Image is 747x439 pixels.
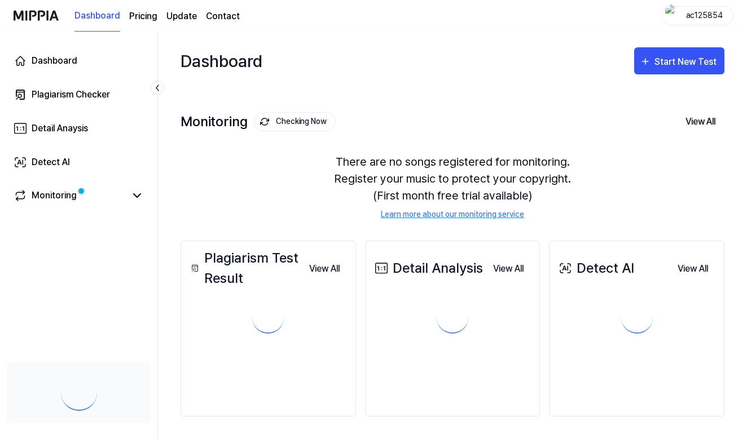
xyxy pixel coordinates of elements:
div: Detect AI [32,156,70,169]
button: profileac125854 [661,6,733,25]
a: Monitoring [14,189,126,202]
div: Dashboard [181,43,262,79]
button: View All [300,258,349,280]
button: Checking Now [254,112,336,131]
a: Pricing [129,10,157,23]
div: Plagiarism Test Result [188,248,300,289]
div: Start New Test [654,55,719,69]
a: Detect AI [7,149,151,176]
div: Monitoring [32,189,77,202]
button: View All [669,258,717,280]
div: Detail Anaysis [32,122,88,135]
button: View All [484,258,533,280]
a: Update [166,10,197,23]
div: Dashboard [32,54,77,68]
a: View All [484,257,533,280]
div: Detail Analysis [372,258,483,278]
img: monitoring Icon [260,117,269,126]
a: View All [300,257,349,280]
div: Plagiarism Checker [32,88,110,101]
button: Start New Test [634,47,724,74]
a: Learn more about our monitoring service [381,209,524,220]
div: There are no songs registered for monitoring. Register your music to protect your copyright. (Fir... [181,140,724,234]
a: Detail Anaysis [7,115,151,142]
button: View All [676,110,724,134]
div: ac125854 [682,9,726,21]
div: Detect AI [556,258,634,278]
a: Plagiarism Checker [7,81,151,108]
a: Contact [206,10,240,23]
a: Dashboard [7,47,151,74]
a: Dashboard [74,1,120,32]
img: profile [665,5,679,27]
a: View All [669,257,717,280]
div: Monitoring [181,112,336,131]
